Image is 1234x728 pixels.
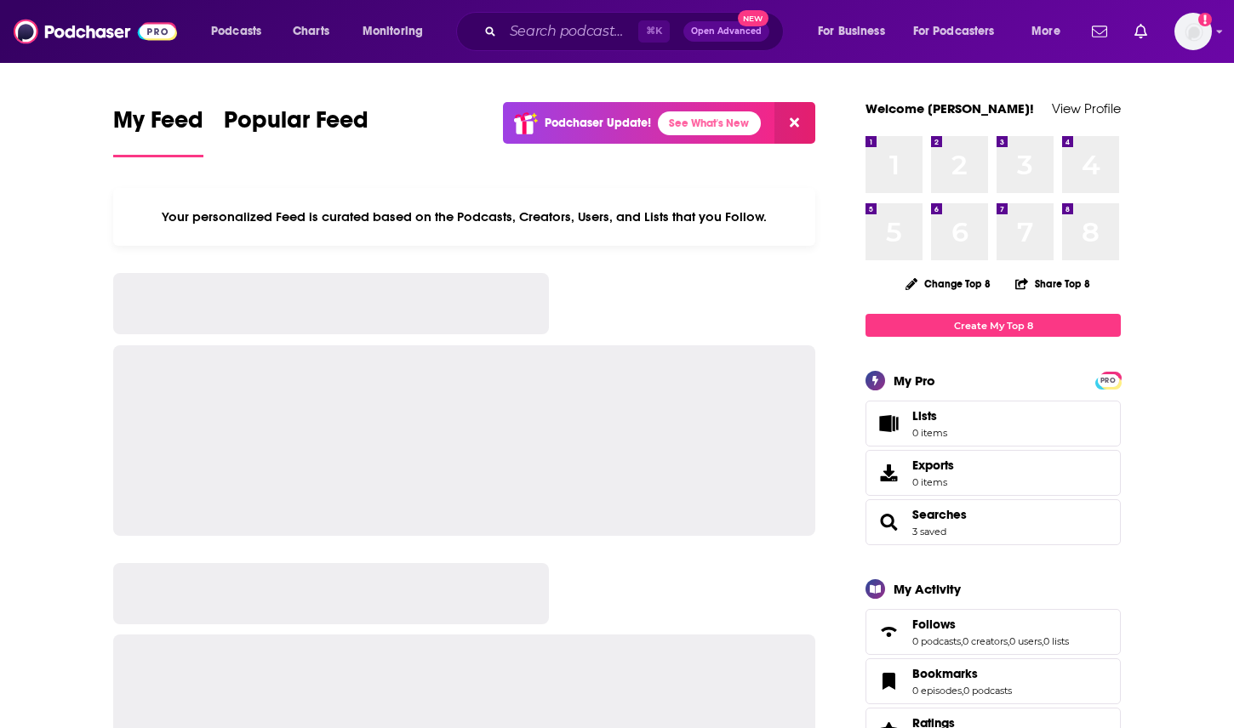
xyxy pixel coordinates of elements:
[913,20,995,43] span: For Podcasters
[1174,13,1212,50] button: Show profile menu
[503,18,638,45] input: Search podcasts, credits, & more...
[14,15,177,48] img: Podchaser - Follow, Share and Rate Podcasts
[912,408,947,424] span: Lists
[912,458,954,473] span: Exports
[113,105,203,157] a: My Feed
[871,620,906,644] a: Follows
[866,100,1034,117] a: Welcome [PERSON_NAME]!
[1098,374,1118,387] span: PRO
[895,273,1001,294] button: Change Top 8
[962,685,963,697] span: ,
[866,450,1121,496] a: Exports
[912,427,947,439] span: 0 items
[894,373,935,389] div: My Pro
[1020,18,1082,45] button: open menu
[1174,13,1212,50] span: Logged in as jackiemayer
[1052,100,1121,117] a: View Profile
[351,18,445,45] button: open menu
[871,412,906,435] span: Lists
[1043,635,1069,647] a: 0 lists
[1042,635,1043,647] span: ,
[963,635,1008,647] a: 0 creators
[912,635,961,647] a: 0 podcasts
[113,105,203,145] span: My Feed
[224,105,368,145] span: Popular Feed
[683,21,769,42] button: Open AdvancedNew
[894,581,961,597] div: My Activity
[912,685,962,697] a: 0 episodes
[1014,267,1091,300] button: Share Top 8
[282,18,340,45] a: Charts
[1174,13,1212,50] img: User Profile
[691,27,762,36] span: Open Advanced
[545,116,651,130] p: Podchaser Update!
[866,499,1121,545] span: Searches
[912,507,967,522] a: Searches
[961,635,963,647] span: ,
[211,20,261,43] span: Podcasts
[912,408,937,424] span: Lists
[658,111,761,135] a: See What's New
[738,10,768,26] span: New
[113,188,815,246] div: Your personalized Feed is curated based on the Podcasts, Creators, Users, and Lists that you Follow.
[912,476,954,488] span: 0 items
[363,20,423,43] span: Monitoring
[912,666,1012,681] a: Bookmarks
[818,20,885,43] span: For Business
[871,461,906,485] span: Exports
[1198,13,1212,26] svg: Add a profile image
[1098,373,1118,386] a: PRO
[638,20,670,43] span: ⌘ K
[866,314,1121,337] a: Create My Top 8
[871,510,906,534] a: Searches
[866,609,1121,655] span: Follows
[293,20,329,43] span: Charts
[963,685,1012,697] a: 0 podcasts
[902,18,1020,45] button: open menu
[912,526,946,537] a: 3 saved
[1031,20,1060,43] span: More
[866,658,1121,704] span: Bookmarks
[912,666,978,681] span: Bookmarks
[912,617,1069,632] a: Follows
[224,105,368,157] a: Popular Feed
[806,18,906,45] button: open menu
[472,12,800,51] div: Search podcasts, credits, & more...
[199,18,283,45] button: open menu
[1085,17,1114,46] a: Show notifications dropdown
[912,617,956,632] span: Follows
[1009,635,1042,647] a: 0 users
[1008,635,1009,647] span: ,
[866,401,1121,446] a: Lists
[871,669,906,693] a: Bookmarks
[1128,17,1154,46] a: Show notifications dropdown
